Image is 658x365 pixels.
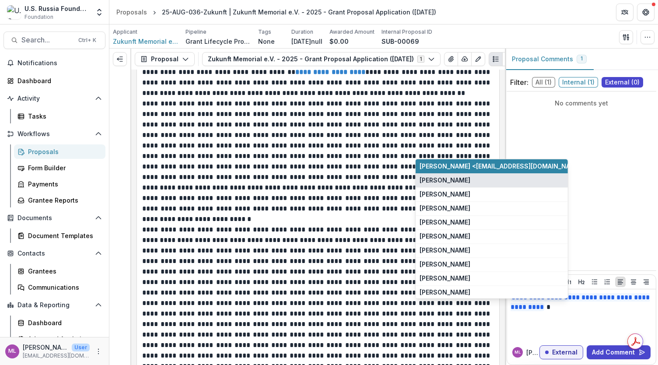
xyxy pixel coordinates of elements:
div: Grantee Reports [28,196,98,205]
a: Form Builder [14,161,105,175]
p: Pipeline [185,28,206,36]
button: [PERSON_NAME] [416,229,568,243]
p: Awarded Amount [329,28,374,36]
p: External [552,349,577,356]
button: Plaintext view [489,52,503,66]
a: Grantees [14,264,105,278]
span: Foundation [24,13,53,21]
button: Open Workflows [3,127,105,141]
a: Communications [14,280,105,295]
p: SUB-00069 [381,37,419,46]
span: All ( 1 ) [532,77,555,88]
button: PDF view [502,52,516,66]
span: Documents [17,214,91,222]
button: [PERSON_NAME] [416,173,568,187]
span: Notifications [17,60,102,67]
p: Applicant [113,28,137,36]
a: Proposals [113,6,150,18]
button: Heading 2 [576,277,587,287]
button: More [93,346,104,357]
nav: breadcrumb [113,6,440,18]
a: Payments [14,177,105,191]
button: [PERSON_NAME] [416,243,568,257]
button: Bullet List [589,277,600,287]
p: [PERSON_NAME] [23,343,68,352]
a: Dashboard [14,316,105,330]
div: Ctrl + K [77,35,98,45]
div: Tasks [28,112,98,121]
span: 1 [581,56,583,62]
button: Expand left [113,52,127,66]
a: Document Templates [14,228,105,243]
button: Ordered List [602,277,612,287]
button: Align Left [615,277,626,287]
button: [PERSON_NAME] <[EMAIL_ADDRESS][DOMAIN_NAME]> [416,159,568,173]
a: Tasks [14,109,105,123]
button: Search... [3,32,105,49]
div: Maria Lvova [8,348,16,354]
p: No comments yet [510,98,653,108]
span: Data & Reporting [17,302,91,309]
p: [DATE]null [291,37,322,46]
button: Proposal [135,52,195,66]
button: Align Center [628,277,639,287]
p: Duration [291,28,313,36]
span: Workflows [17,130,91,138]
p: [PERSON_NAME] [526,348,539,357]
button: Partners [616,4,633,21]
div: Proposals [28,147,98,156]
button: Edit as form [471,52,485,66]
button: Open Activity [3,91,105,105]
span: Activity [17,95,91,102]
a: Advanced Analytics [14,332,105,346]
p: Filter: [510,77,528,88]
p: Grant Lifecycle Process [185,37,251,46]
div: Proposals [116,7,147,17]
button: [PERSON_NAME] [416,187,568,201]
div: 25-AUG-036-Zukunft | Zukunft Memorial e.V. - 2025 - Grant Proposal Application ([DATE]) [162,7,436,17]
button: Add Comment [587,345,651,359]
div: Dashboard [28,318,98,327]
span: Search... [21,36,73,44]
button: Zukunft Memorial e.V. - 2025 - Grant Proposal Application ([DATE])1 [202,52,441,66]
p: [EMAIL_ADDRESS][DOMAIN_NAME] [23,352,90,360]
button: Heading 1 [563,277,574,287]
button: Align Right [641,277,651,287]
p: Internal Proposal ID [381,28,432,36]
p: $0.00 [329,37,349,46]
button: Open Documents [3,211,105,225]
button: Open Contacts [3,246,105,260]
a: Dashboard [3,74,105,88]
div: Communications [28,283,98,292]
button: [PERSON_NAME] [416,215,568,229]
button: Open entity switcher [93,4,105,21]
button: Notifications [3,56,105,70]
a: Proposals [14,144,105,159]
a: Grantee Reports [14,193,105,207]
div: Document Templates [28,231,98,240]
button: Open Data & Reporting [3,298,105,312]
span: External ( 0 ) [602,77,643,88]
button: Get Help [637,4,654,21]
button: Proposal Comments [505,49,594,70]
button: [PERSON_NAME] [416,271,568,285]
span: Contacts [17,250,91,257]
div: Advanced Analytics [28,334,98,344]
p: User [72,344,90,351]
span: Internal ( 1 ) [559,77,598,88]
button: External [539,345,583,359]
p: None [258,37,275,46]
div: Maria Lvova [514,350,521,354]
div: Form Builder [28,163,98,172]
div: Payments [28,179,98,189]
img: U.S. Russia Foundation [7,5,21,19]
div: Grantees [28,267,98,276]
button: [PERSON_NAME] [416,285,568,299]
button: [PERSON_NAME] [416,201,568,215]
div: U.S. Russia Foundation [24,4,90,13]
p: Tags [258,28,271,36]
button: View Attached Files [444,52,458,66]
button: [PERSON_NAME] [416,257,568,271]
a: Zukunft Memorial e.V. [113,37,178,46]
